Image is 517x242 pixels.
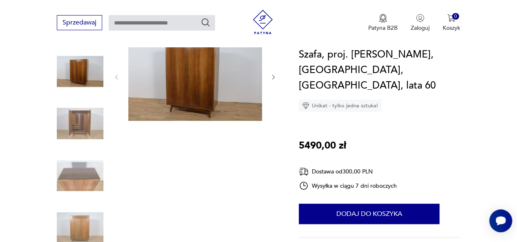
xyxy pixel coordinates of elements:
[57,48,103,95] img: Zdjęcie produktu Szafa, proj. B. Landsman, Jitona, Czechosłowacja, lata 60
[302,102,309,109] img: Ikona diamentu
[299,181,397,191] div: Wysyłka w ciągu 7 dni roboczych
[299,204,439,224] button: Dodaj do koszyka
[57,15,102,30] button: Sprzedawaj
[299,138,346,153] p: 5490,00 zł
[379,14,387,23] img: Ikona medalu
[251,10,275,34] img: Patyna - sklep z meblami i dekoracjami vintage
[443,14,460,32] button: 0Koszyk
[411,14,430,32] button: Zaloguj
[368,14,398,32] button: Patyna B2B
[411,24,430,32] p: Zaloguj
[447,14,455,22] img: Ikona koszyka
[201,18,210,27] button: Szukaj
[57,20,102,26] a: Sprzedawaj
[452,13,459,20] div: 0
[299,47,460,93] h1: Szafa, proj. [PERSON_NAME], [GEOGRAPHIC_DATA], [GEOGRAPHIC_DATA], lata 60
[368,14,398,32] a: Ikona medaluPatyna B2B
[489,209,512,232] iframe: Smartsupp widget button
[57,100,103,147] img: Zdjęcie produktu Szafa, proj. B. Landsman, Jitona, Czechosłowacja, lata 60
[443,24,460,32] p: Koszyk
[299,100,381,112] div: Unikat - tylko jedna sztuka!
[368,24,398,32] p: Patyna B2B
[128,32,262,121] img: Zdjęcie produktu Szafa, proj. B. Landsman, Jitona, Czechosłowacja, lata 60
[299,167,309,177] img: Ikona dostawy
[299,167,397,177] div: Dostawa od 300,00 PLN
[57,152,103,199] img: Zdjęcie produktu Szafa, proj. B. Landsman, Jitona, Czechosłowacja, lata 60
[416,14,424,22] img: Ikonka użytkownika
